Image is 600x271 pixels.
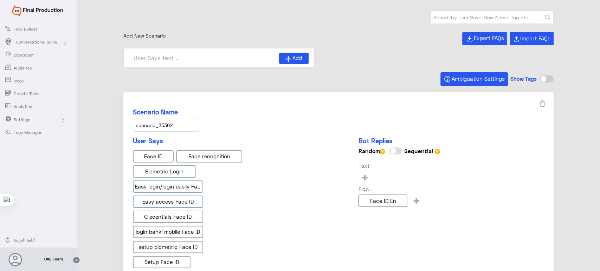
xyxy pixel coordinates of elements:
[404,147,440,154] h6: Sequential
[123,33,166,39] span: Add New Scenario
[44,256,63,262] span: CAE Team
[14,65,55,71] span: Audience
[133,108,544,116] h5: Scenario Name
[358,194,407,207] input: Go to Face ID En
[129,53,279,63] input: User Says text ..
[133,119,200,132] input: Add Scenario Name
[176,150,242,163] input: Face recognition
[360,171,368,183] span: +
[510,32,554,45] button: Import FAQs
[358,186,441,192] h6: Flow
[14,78,55,84] span: Inbox
[14,104,55,110] span: Analytics
[358,163,441,169] h6: Text
[510,75,537,83] h5: Show Tags
[358,137,392,145] span: Bot Replies
[133,211,203,223] input: Credentials Face ID
[520,35,550,41] span: Import FAQs
[133,150,174,163] input: Face ID
[14,117,55,123] span: Settings
[279,53,308,64] button: Add
[16,39,57,45] span: Conversational Skills
[8,253,22,266] button: Avatar
[358,171,370,183] button: +
[14,237,55,243] span: اللغة العربية
[133,196,203,208] input: Easy access Face ID
[23,7,63,13] span: Final Production
[474,35,504,41] span: Export FAQs
[14,130,55,136] span: Logs Manager
[410,194,422,206] button: +
[133,226,203,238] input: login banki mobile Face ID
[14,52,55,58] span: Broadcast
[12,5,21,16] img: Widebot Logo
[14,91,55,97] span: Growth Tools
[440,72,508,86] button: Ambiguation Settings
[133,137,256,145] h5: User Says
[292,54,302,62] span: Add
[412,194,420,206] span: +
[133,256,191,269] input: Setup Face ID
[133,180,203,193] input: Easy login/login easily Face ID
[452,75,505,82] span: Ambiguation Settings
[545,15,550,20] button: Search
[133,165,196,178] input: Biometric Login
[14,26,55,32] span: Flow Builder
[133,241,203,253] input: setup biometric Face ID
[462,32,507,46] button: Export FAQs
[358,147,385,154] h6: Random
[431,11,553,24] input: Search by User Says, Flow Name, Tag etc…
